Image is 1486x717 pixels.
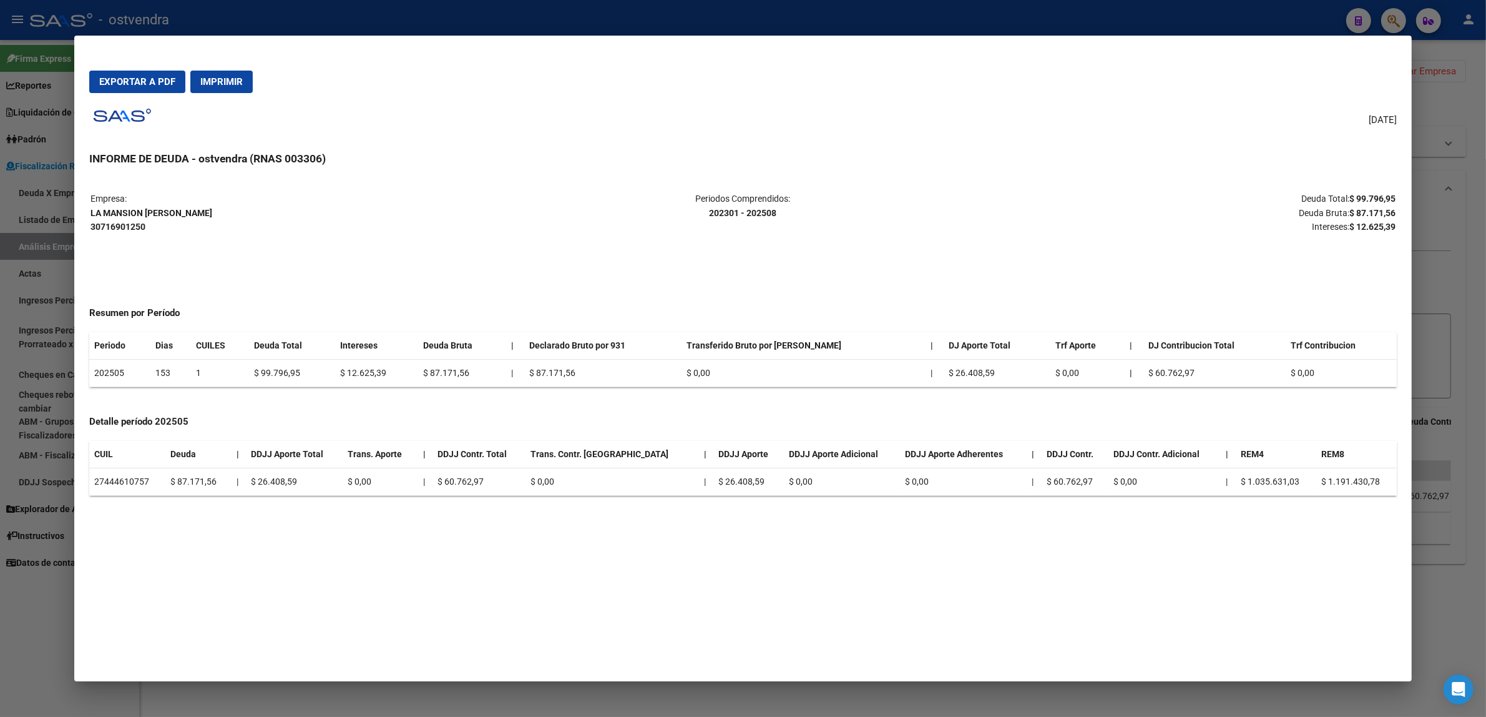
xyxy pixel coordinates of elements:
[682,332,926,359] th: Transferido Bruto por [PERSON_NAME]
[1286,360,1397,387] td: $ 0,00
[506,360,525,387] td: |
[90,192,525,234] p: Empresa:
[165,441,232,468] th: Deuda
[1050,360,1125,387] td: $ 0,00
[335,360,418,387] td: $ 12.625,39
[89,441,165,468] th: CUIL
[1236,441,1316,468] th: REM4
[99,76,175,87] span: Exportar a PDF
[433,441,525,468] th: DDJJ Contr. Total
[249,360,335,387] td: $ 99.796,95
[1236,468,1316,496] td: $ 1.035.631,03
[418,441,433,468] th: |
[232,468,246,496] td: |
[89,71,185,93] button: Exportar a PDF
[526,192,961,220] p: Periodos Comprendidos:
[1143,332,1286,359] th: DJ Contribucion Total
[150,332,191,359] th: Dias
[1286,332,1397,359] th: Trf Contribucion
[506,332,525,359] th: |
[90,208,212,232] strong: LA MANSION [PERSON_NAME] 30716901250
[418,360,506,387] td: $ 87.171,56
[1027,468,1042,496] td: |
[709,208,776,218] strong: 202301 - 202508
[190,71,253,93] button: Imprimir
[944,360,1050,387] td: $ 26.408,59
[200,76,243,87] span: Imprimir
[89,151,1397,167] h3: INFORME DE DEUDA - ostvendra (RNAS 003306)
[246,468,343,496] td: $ 26.408,59
[1221,441,1235,468] th: |
[784,468,900,496] td: $ 0,00
[1042,468,1108,496] td: $ 60.762,97
[926,360,944,387] td: |
[232,441,246,468] th: |
[1050,332,1125,359] th: Trf Aporte
[1108,468,1221,496] td: $ 0,00
[901,468,1027,496] td: $ 0,00
[525,441,699,468] th: Trans. Contr. [GEOGRAPHIC_DATA]
[433,468,525,496] td: $ 60.762,97
[1349,208,1396,218] strong: $ 87.171,56
[1125,360,1144,387] th: |
[249,332,335,359] th: Deuda Total
[901,441,1027,468] th: DDJJ Aporte Adherentes
[89,360,150,387] td: 202505
[944,332,1050,359] th: DJ Aporte Total
[714,441,785,468] th: DDJJ Aporte
[524,332,682,359] th: Declarado Bruto por 931
[699,468,713,496] td: |
[926,332,944,359] th: |
[1108,441,1221,468] th: DDJJ Contr. Adicional
[1369,113,1397,127] span: [DATE]
[525,468,699,496] td: $ 0,00
[1444,675,1474,705] div: Open Intercom Messenger
[1125,332,1144,359] th: |
[1027,441,1042,468] th: |
[524,360,682,387] td: $ 87.171,56
[699,441,713,468] th: |
[343,468,418,496] td: $ 0,00
[784,441,900,468] th: DDJJ Aporte Adicional
[246,441,343,468] th: DDJJ Aporte Total
[1221,468,1235,496] td: |
[89,468,165,496] td: 27444610757
[191,360,249,387] td: 1
[89,415,1397,429] h4: Detalle período 202505
[418,468,433,496] td: |
[1316,441,1397,468] th: REM8
[1042,441,1108,468] th: DDJJ Contr.
[191,332,249,359] th: CUILES
[1349,222,1396,232] strong: $ 12.625,39
[682,360,926,387] td: $ 0,00
[165,468,232,496] td: $ 87.171,56
[89,332,150,359] th: Periodo
[89,306,1397,320] h4: Resumen por Período
[343,441,418,468] th: Trans. Aporte
[335,332,418,359] th: Intereses
[1143,360,1286,387] td: $ 60.762,97
[714,468,785,496] td: $ 26.408,59
[961,192,1396,234] p: Deuda Total: Deuda Bruta: Intereses:
[150,360,191,387] td: 153
[1349,194,1396,204] strong: $ 99.796,95
[418,332,506,359] th: Deuda Bruta
[1316,468,1397,496] td: $ 1.191.430,78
